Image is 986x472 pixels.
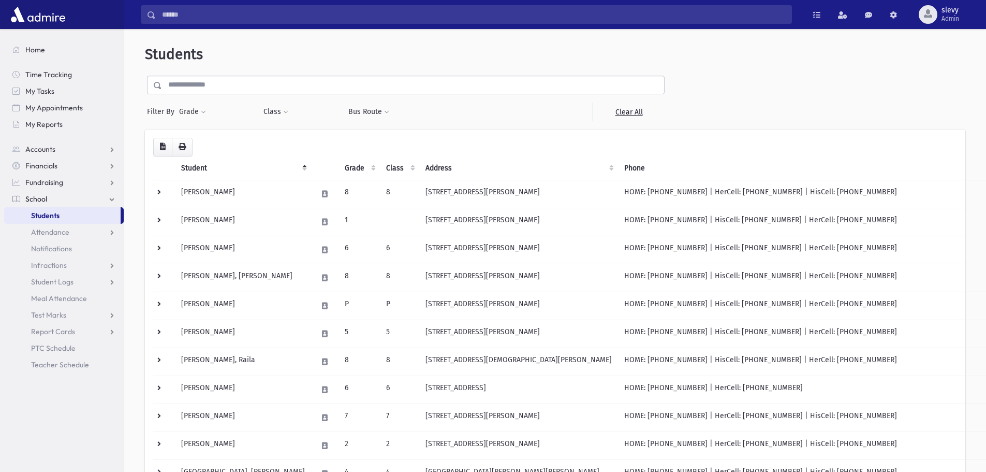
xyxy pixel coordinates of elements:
[380,264,419,292] td: 8
[339,292,380,320] td: P
[380,320,419,348] td: 5
[339,432,380,460] td: 2
[419,376,618,404] td: [STREET_ADDRESS]
[339,404,380,432] td: 7
[25,45,45,54] span: Home
[419,180,618,208] td: [STREET_ADDRESS][PERSON_NAME]
[419,292,618,320] td: [STREET_ADDRESS][PERSON_NAME]
[380,236,419,264] td: 6
[348,103,390,121] button: Bus Route
[25,87,54,96] span: My Tasks
[25,70,72,79] span: Time Tracking
[4,66,124,83] a: Time Tracking
[172,138,193,156] button: Print
[4,224,124,240] a: Attendance
[380,348,419,376] td: 8
[31,261,67,270] span: Infractions
[339,348,380,376] td: 8
[25,161,57,170] span: Financials
[175,376,311,404] td: [PERSON_NAME]
[419,320,618,348] td: [STREET_ADDRESS][PERSON_NAME]
[419,348,618,376] td: [STREET_ADDRESS][DEMOGRAPHIC_DATA][PERSON_NAME]
[4,207,121,224] a: Students
[419,156,618,180] th: Address: activate to sort column ascending
[25,120,63,129] span: My Reports
[31,360,89,369] span: Teacher Schedule
[4,158,124,174] a: Financials
[941,15,959,23] span: Admin
[419,264,618,292] td: [STREET_ADDRESS][PERSON_NAME]
[25,103,83,112] span: My Appointments
[4,274,124,290] a: Student Logs
[175,432,311,460] td: [PERSON_NAME]
[156,5,791,24] input: Search
[339,376,380,404] td: 6
[380,376,419,404] td: 6
[339,208,380,236] td: 1
[4,116,124,133] a: My Reports
[175,320,311,348] td: [PERSON_NAME]
[419,404,618,432] td: [STREET_ADDRESS][PERSON_NAME]
[25,178,63,187] span: Fundraising
[31,211,60,220] span: Students
[4,240,124,257] a: Notifications
[419,432,618,460] td: [STREET_ADDRESS][PERSON_NAME]
[339,156,380,180] th: Grade: activate to sort column ascending
[25,194,47,204] span: School
[419,236,618,264] td: [STREET_ADDRESS][PERSON_NAME]
[339,320,380,348] td: 5
[4,340,124,356] a: PTC Schedule
[31,244,72,253] span: Notifications
[25,145,55,154] span: Accounts
[8,4,68,25] img: AdmirePro
[153,138,172,156] button: CSV
[31,327,75,336] span: Report Cards
[263,103,289,121] button: Class
[31,277,73,287] span: Student Logs
[4,141,124,158] a: Accounts
[175,348,311,376] td: [PERSON_NAME], Raila
[380,180,419,208] td: 8
[31,344,76,353] span: PTC Schedule
[4,191,124,207] a: School
[380,156,419,180] th: Class: activate to sort column ascending
[339,236,380,264] td: 6
[380,404,419,432] td: 7
[175,404,311,432] td: [PERSON_NAME]
[175,264,311,292] td: [PERSON_NAME], [PERSON_NAME]
[941,6,959,15] span: slevy
[339,264,380,292] td: 8
[147,106,179,117] span: Filter By
[4,290,124,307] a: Meal Attendance
[4,99,124,116] a: My Appointments
[175,292,311,320] td: [PERSON_NAME]
[31,294,87,303] span: Meal Attendance
[419,208,618,236] td: [STREET_ADDRESS][PERSON_NAME]
[4,307,124,323] a: Test Marks
[4,83,124,99] a: My Tasks
[175,236,311,264] td: [PERSON_NAME]
[175,208,311,236] td: [PERSON_NAME]
[4,174,124,191] a: Fundraising
[179,103,207,121] button: Grade
[175,156,311,180] th: Student: activate to sort column descending
[4,356,124,373] a: Teacher Schedule
[31,227,69,237] span: Attendance
[31,310,66,320] span: Test Marks
[145,46,203,63] span: Students
[4,323,124,340] a: Report Cards
[380,292,419,320] td: P
[380,432,419,460] td: 2
[175,180,311,208] td: [PERSON_NAME]
[4,41,124,58] a: Home
[4,257,124,274] a: Infractions
[593,103,665,121] a: Clear All
[339,180,380,208] td: 8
